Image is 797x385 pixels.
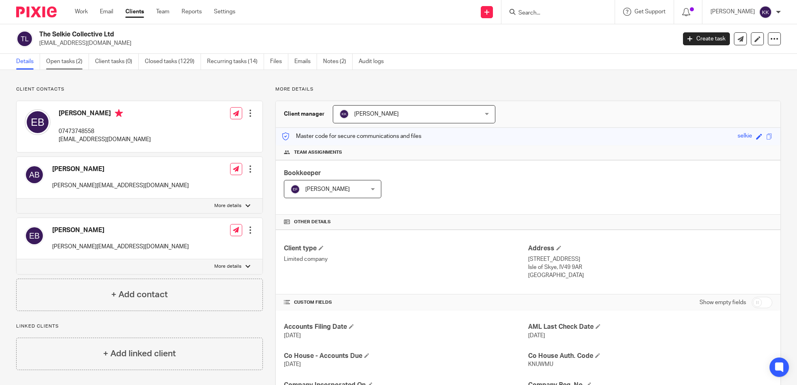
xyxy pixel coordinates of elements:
[339,109,349,119] img: svg%3E
[282,132,421,140] p: Master code for secure communications and files
[270,54,288,70] a: Files
[52,243,189,251] p: [PERSON_NAME][EMAIL_ADDRESS][DOMAIN_NAME]
[39,39,671,47] p: [EMAIL_ADDRESS][DOMAIN_NAME]
[284,323,528,331] h4: Accounts Filing Date
[59,135,151,144] p: [EMAIL_ADDRESS][DOMAIN_NAME]
[214,8,235,16] a: Settings
[25,109,51,135] img: svg%3E
[528,362,553,367] span: KNUWMU
[214,263,241,270] p: More details
[518,10,590,17] input: Search
[738,132,752,141] div: selkie
[25,226,44,245] img: svg%3E
[710,8,755,16] p: [PERSON_NAME]
[275,86,781,93] p: More details
[52,226,189,235] h4: [PERSON_NAME]
[528,323,772,331] h4: AML Last Check Date
[284,110,325,118] h3: Client manager
[46,54,89,70] a: Open tasks (2)
[100,8,113,16] a: Email
[284,333,301,338] span: [DATE]
[700,298,746,307] label: Show empty fields
[290,184,300,194] img: svg%3E
[683,32,730,45] a: Create task
[528,352,772,360] h4: Co House Auth. Code
[125,8,144,16] a: Clients
[634,9,666,15] span: Get Support
[16,323,263,330] p: Linked clients
[294,54,317,70] a: Emails
[359,54,390,70] a: Audit logs
[103,347,176,360] h4: + Add linked client
[95,54,139,70] a: Client tasks (0)
[284,255,528,263] p: Limited company
[16,6,57,17] img: Pixie
[305,186,350,192] span: [PERSON_NAME]
[52,182,189,190] p: [PERSON_NAME][EMAIL_ADDRESS][DOMAIN_NAME]
[284,352,528,360] h4: Co House - Accounts Due
[25,165,44,184] img: svg%3E
[284,299,528,306] h4: CUSTOM FIELDS
[207,54,264,70] a: Recurring tasks (14)
[528,333,545,338] span: [DATE]
[284,244,528,253] h4: Client type
[528,263,772,271] p: Isle of Skye, IV49 9AR
[16,86,263,93] p: Client contacts
[52,165,189,173] h4: [PERSON_NAME]
[528,244,772,253] h4: Address
[284,170,321,176] span: Bookkeeper
[16,54,40,70] a: Details
[115,109,123,117] i: Primary
[145,54,201,70] a: Closed tasks (1229)
[759,6,772,19] img: svg%3E
[16,30,33,47] img: svg%3E
[156,8,169,16] a: Team
[294,219,331,225] span: Other details
[528,271,772,279] p: [GEOGRAPHIC_DATA]
[323,54,353,70] a: Notes (2)
[528,255,772,263] p: [STREET_ADDRESS]
[59,109,151,119] h4: [PERSON_NAME]
[214,203,241,209] p: More details
[284,362,301,367] span: [DATE]
[354,111,399,117] span: [PERSON_NAME]
[59,127,151,135] p: 07473748558
[75,8,88,16] a: Work
[111,288,168,301] h4: + Add contact
[294,149,342,156] span: Team assignments
[182,8,202,16] a: Reports
[39,30,545,39] h2: The Selkie Collective Ltd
